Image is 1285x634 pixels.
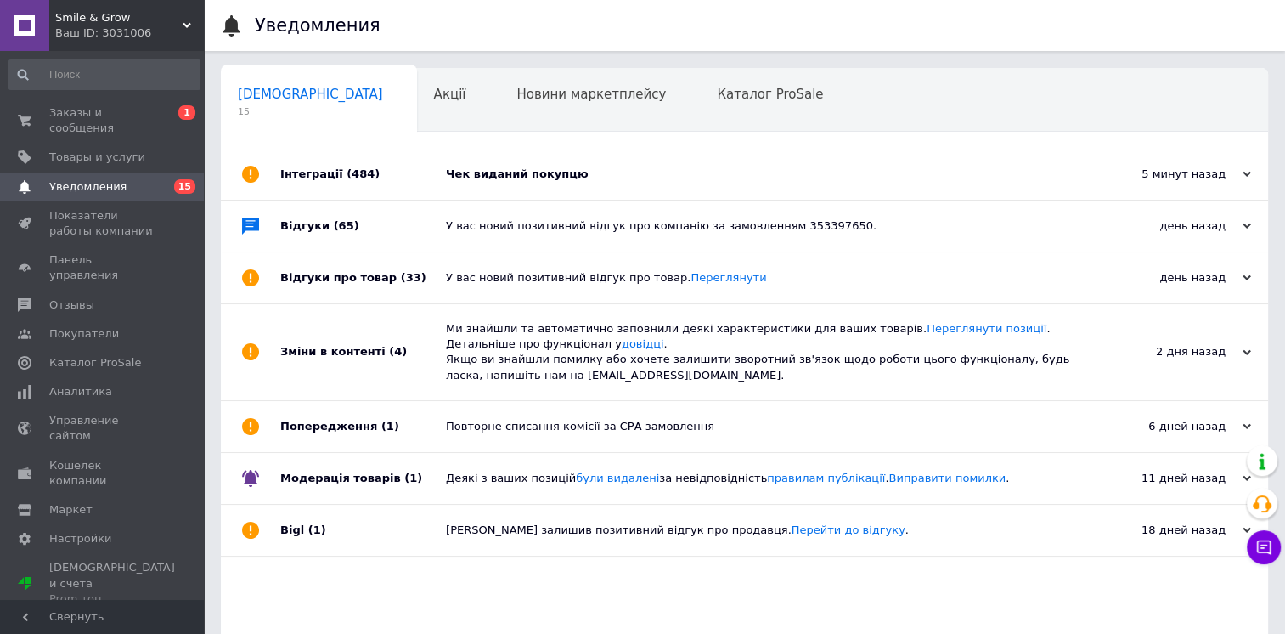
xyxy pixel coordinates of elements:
[927,322,1046,335] a: Переглянути позиції
[49,502,93,518] span: Маркет
[49,326,119,342] span: Покупатели
[49,105,157,136] span: Заказы и сообщения
[280,453,446,504] div: Модерація товарів
[49,252,157,283] span: Панель управления
[238,87,383,102] span: [DEMOGRAPHIC_DATA]
[888,472,1006,484] a: Виправити помилки
[55,25,204,41] div: Ваш ID: 3031006
[49,592,175,607] div: Prom топ
[1081,270,1251,286] div: день назад
[280,505,446,556] div: Bigl
[1081,523,1251,538] div: 18 дней назад
[49,560,175,607] span: [DEMOGRAPHIC_DATA] и счета
[576,472,659,484] a: були видалені
[49,458,157,489] span: Кошелек компании
[446,523,1081,538] div: [PERSON_NAME] залишив позитивний відгук про продавця. .
[49,531,111,546] span: Настройки
[49,384,112,399] span: Аналитика
[174,179,195,194] span: 15
[49,297,94,313] span: Отзывы
[55,10,183,25] span: Smile & Grow
[49,179,127,195] span: Уведомления
[347,167,380,180] span: (484)
[334,219,359,232] span: (65)
[622,337,664,350] a: довідці
[280,304,446,400] div: Зміни в контенті
[280,252,446,303] div: Відгуки про товар
[516,87,666,102] span: Новини маркетплейсу
[404,472,422,484] span: (1)
[446,218,1081,234] div: У вас новий позитивний відгук про компанію за замовленням 353397650.
[446,270,1081,286] div: У вас новий позитивний відгук про товар.
[446,471,1081,486] div: Деякі з ваших позицій за невідповідність . .
[178,105,195,120] span: 1
[1247,530,1281,564] button: Чат с покупателем
[389,345,407,358] span: (4)
[446,419,1081,434] div: Повторне списання комісії за СРА замовлення
[767,472,885,484] a: правилам публікації
[434,87,466,102] span: Акції
[308,524,326,536] span: (1)
[280,401,446,452] div: Попередження
[1081,218,1251,234] div: день назад
[1081,471,1251,486] div: 11 дней назад
[381,420,399,433] span: (1)
[717,87,823,102] span: Каталог ProSale
[446,321,1081,383] div: Ми знайшли та автоматично заповнили деякі характеристики для ваших товарів. . Детальніше про функ...
[446,167,1081,182] div: Чек виданий покупцю
[238,105,383,118] span: 15
[401,271,426,284] span: (33)
[1081,419,1251,434] div: 6 дней назад
[280,149,446,200] div: Інтеграції
[8,59,200,90] input: Поиск
[49,413,157,444] span: Управление сайтом
[255,15,380,36] h1: Уведомления
[792,524,905,536] a: Перейти до відгуку
[690,271,766,284] a: Переглянути
[280,201,446,252] div: Відгуки
[1081,167,1251,182] div: 5 минут назад
[49,355,141,371] span: Каталог ProSale
[1081,344,1251,359] div: 2 дня назад
[49,150,145,165] span: Товары и услуги
[49,208,157,239] span: Показатели работы компании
